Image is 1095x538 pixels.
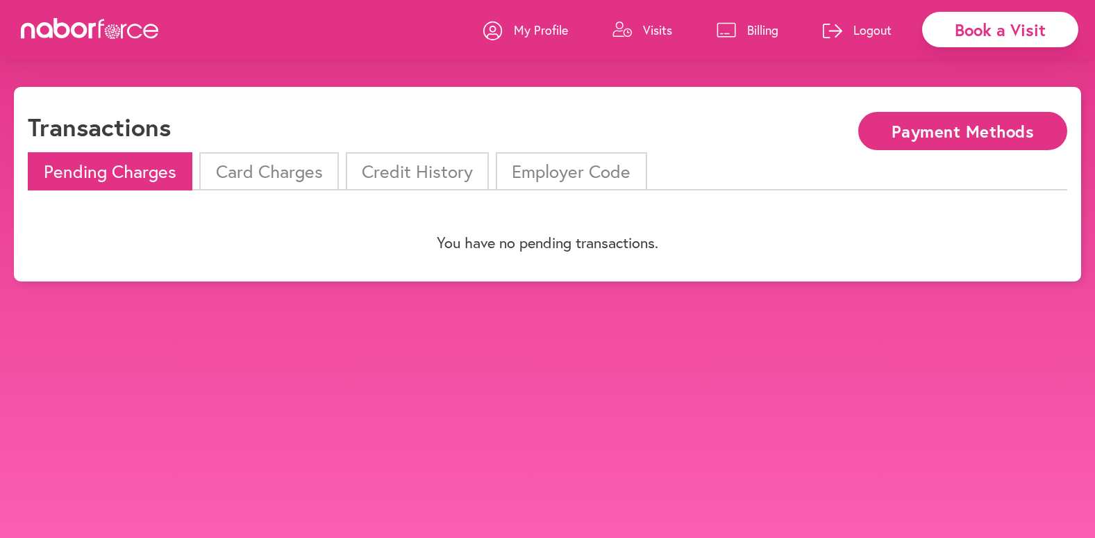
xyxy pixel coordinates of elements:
[717,9,778,51] a: Billing
[496,152,646,190] li: Employer Code
[28,234,1067,252] p: You have no pending transactions.
[858,112,1067,150] button: Payment Methods
[28,152,192,190] li: Pending Charges
[514,22,568,38] p: My Profile
[823,9,892,51] a: Logout
[346,152,489,190] li: Credit History
[643,22,672,38] p: Visits
[28,112,171,142] h1: Transactions
[747,22,778,38] p: Billing
[612,9,672,51] a: Visits
[853,22,892,38] p: Logout
[483,9,568,51] a: My Profile
[199,152,338,190] li: Card Charges
[858,123,1067,136] a: Payment Methods
[922,12,1078,47] div: Book a Visit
